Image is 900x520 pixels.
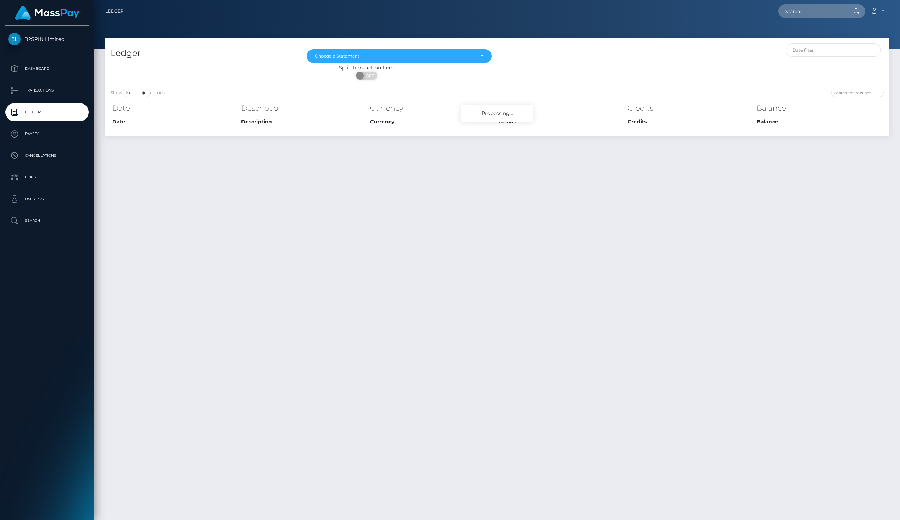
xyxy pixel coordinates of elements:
a: Links [5,168,89,186]
a: Transactions [5,81,89,100]
p: Transactions [8,85,86,96]
a: Ledger [105,4,124,19]
th: Credits [626,116,755,127]
th: Debits [497,116,626,127]
th: Date [110,101,239,115]
th: Description [239,101,368,115]
a: User Profile [5,190,89,208]
span: OFF [360,72,378,80]
th: Currency [368,101,497,115]
input: Search transactions [831,89,884,97]
a: Ledger [5,103,89,121]
p: Ledger [8,107,86,118]
div: Split Transaction Fees [105,64,628,72]
input: Date filter [786,43,881,57]
th: Credits [626,101,755,115]
div: Choose a Statement [315,53,475,59]
a: Dashboard [5,60,89,78]
input: Search... [778,4,846,18]
h4: Ledger [110,47,296,60]
p: Payees [8,128,86,139]
button: Choose a Statement [307,49,492,63]
th: Debits [497,101,626,115]
a: Cancellations [5,147,89,165]
a: Search [5,212,89,230]
p: Links [8,172,86,183]
th: Date [110,116,239,127]
th: Balance [755,101,884,115]
span: B2SPIN Limited [5,36,89,42]
select: Showentries [123,89,150,97]
p: User Profile [8,194,86,204]
img: B2SPIN Limited [8,33,21,45]
th: Currency [368,116,497,127]
div: Processing... [461,105,533,122]
p: Dashboard [8,63,86,74]
p: Search [8,215,86,226]
label: Show entries [110,89,165,97]
a: Payees [5,125,89,143]
th: Description [239,116,368,127]
img: MassPay Logo [15,6,79,20]
th: Balance [755,116,884,127]
p: Cancellations [8,150,86,161]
